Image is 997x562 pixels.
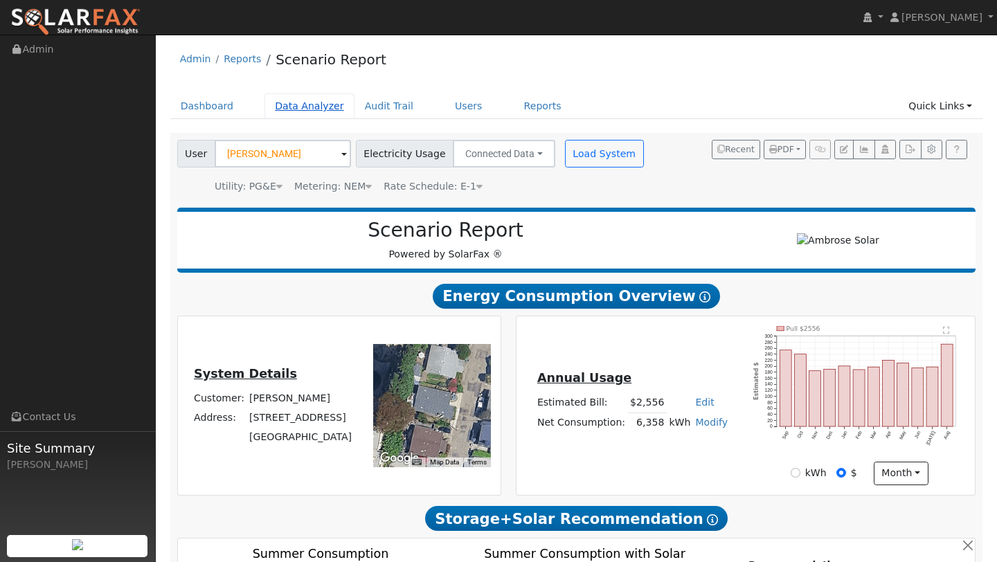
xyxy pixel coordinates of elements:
img: Ambrose Solar [797,233,879,248]
button: Map Data [430,457,459,467]
button: month [874,462,928,485]
a: Reports [514,93,572,119]
rect: onclick="" [794,354,806,427]
td: 6,358 [628,413,667,433]
button: Keyboard shortcuts [412,457,422,467]
span: Site Summary [7,439,148,457]
text: Jan [841,430,848,439]
div: [PERSON_NAME] [7,457,148,472]
a: Users [444,93,493,119]
input: Select a User [215,140,351,167]
td: [PERSON_NAME] [247,388,354,408]
span: PDF [769,145,794,154]
td: Customer: [192,388,247,408]
text: Summer Consumption with Solar [484,547,685,561]
rect: onclick="" [809,371,821,427]
button: Settings [921,140,942,159]
img: retrieve [72,539,83,550]
text: 120 [764,388,773,392]
text: May [899,430,908,441]
a: Dashboard [170,93,244,119]
text: 300 [764,334,773,338]
span: Storage+Solar Recommendation [425,506,727,531]
text: Nov [811,430,819,439]
span: Alias: E1 [384,181,483,192]
rect: onclick="" [897,363,909,427]
div: Powered by SolarFax ® [184,219,708,262]
button: Edit User [834,140,854,159]
td: kWh [667,413,693,433]
rect: onclick="" [838,366,850,426]
rect: onclick="" [853,370,865,426]
text: Pull $2556 [787,325,820,332]
text: 40 [767,412,773,417]
a: Terms (opens in new tab) [467,458,487,466]
button: Load System [565,140,644,167]
rect: onclick="" [926,367,938,426]
rect: onclick="" [824,370,836,427]
text: Oct [796,430,804,439]
a: Admin [180,53,211,64]
text: 0 [770,424,773,428]
input: kWh [791,468,800,478]
button: Export Interval Data [899,140,921,159]
div: Metering: NEM [294,179,372,194]
label: $ [851,466,857,480]
text: Feb [854,430,862,440]
text:  [943,326,950,334]
rect: onclick="" [941,344,953,426]
text: 260 [764,345,773,350]
a: Reports [224,53,261,64]
text: Sep [781,430,789,441]
td: $2,556 [628,393,667,413]
a: Modify [695,417,728,428]
text: Aug [943,430,951,441]
span: [PERSON_NAME] [901,12,982,23]
text: 60 [767,406,773,410]
a: Edit [695,397,714,408]
button: Connected Data [453,140,555,167]
img: Google [377,449,422,467]
text: [DATE] [925,430,936,446]
td: [STREET_ADDRESS] [247,408,354,427]
text: 80 [767,400,773,405]
span: Energy Consumption Overview [433,284,719,309]
text: 20 [767,418,773,423]
text: Jun [914,430,922,439]
u: Annual Usage [537,371,631,385]
h2: Scenario Report [191,219,700,242]
i: Show Help [699,291,710,302]
rect: onclick="" [780,350,791,426]
text: Apr [884,430,892,439]
rect: onclick="" [883,361,895,427]
text: 180 [764,370,773,374]
td: Address: [192,408,247,427]
a: Quick Links [898,93,982,119]
a: Audit Trail [354,93,424,119]
input: $ [836,468,846,478]
button: PDF [764,140,806,159]
text: Summer Consumption [252,547,388,561]
a: Data Analyzer [264,93,354,119]
text: 160 [764,376,773,381]
a: Scenario Report [276,51,386,68]
label: kWh [805,466,827,480]
rect: onclick="" [868,367,879,426]
text: 200 [764,364,773,369]
u: System Details [194,367,297,381]
td: Estimated Bill: [535,393,627,413]
button: Login As [874,140,896,159]
text: Dec [825,430,834,439]
td: Net Consumption: [535,413,627,433]
button: Multi-Series Graph [853,140,874,159]
text: 140 [764,382,773,387]
text: 100 [764,394,773,399]
img: SolarFax [10,8,141,37]
rect: onclick="" [912,368,924,427]
a: Help Link [946,140,967,159]
a: Open this area in Google Maps (opens a new window) [377,449,422,467]
div: Utility: PG&E [215,179,282,194]
span: Electricity Usage [356,140,453,167]
text: 280 [764,340,773,345]
text: Mar [870,430,878,439]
